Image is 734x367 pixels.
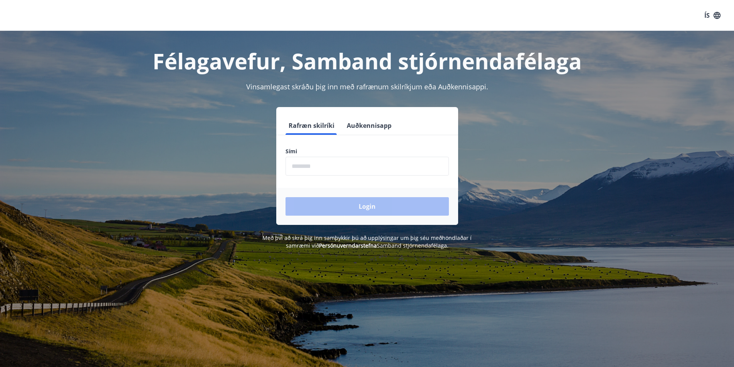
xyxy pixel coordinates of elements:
a: Persónuverndarstefna [319,242,377,249]
button: Auðkennisapp [344,116,395,135]
button: Rafræn skilríki [286,116,338,135]
span: Vinsamlegast skráðu þig inn með rafrænum skilríkjum eða Auðkennisappi. [246,82,488,91]
label: Sími [286,147,449,155]
button: ÍS [700,8,725,22]
span: Með því að skrá þig inn samþykkir þú að upplýsingar um þig séu meðhöndlaðar í samræmi við Samband... [262,234,472,249]
h1: Félagavefur, Samband stjórnendafélaga [99,46,635,75]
